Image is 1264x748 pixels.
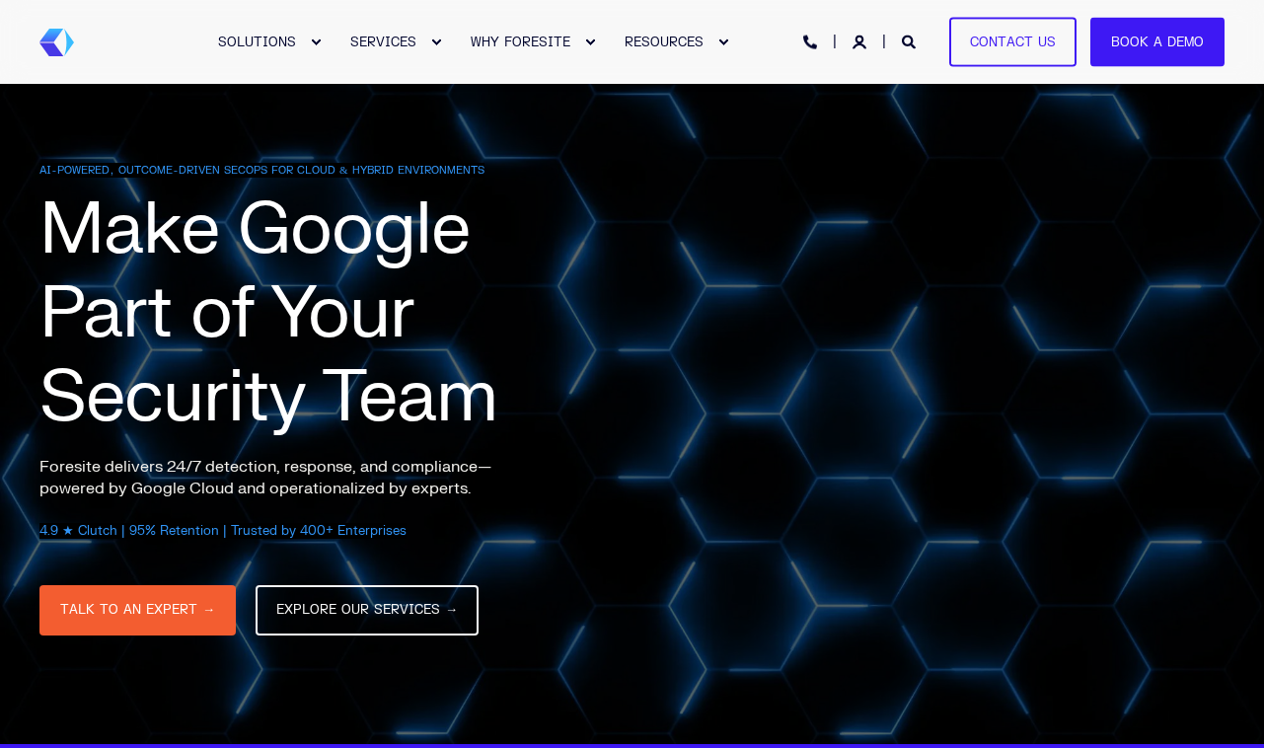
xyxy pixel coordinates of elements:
img: Foresite brand mark, a hexagon shape of blues with a directional arrow to the right hand side [39,29,74,56]
span: Make Google Part of Your Security Team [39,185,497,443]
a: TALK TO AN EXPERT → [39,585,236,636]
div: Expand WHY FORESITE [584,37,596,48]
a: EXPLORE OUR SERVICES → [256,585,479,636]
span: AI-POWERED, OUTCOME-DRIVEN SECOPS FOR CLOUD & HYBRID ENVIRONMENTS [39,163,484,178]
p: Foresite delivers 24/7 detection, response, and compliance—powered by Google Cloud and operationa... [39,456,533,499]
a: Login [853,33,870,49]
div: Expand RESOURCES [717,37,729,48]
div: Expand SERVICES [430,37,442,48]
div: Expand SOLUTIONS [310,37,322,48]
span: 4.9 ★ Clutch | 95% Retention | Trusted by 400+ Enterprises [39,523,407,539]
a: Open Search [902,33,920,49]
span: WHY FORESITE [471,34,570,49]
span: RESOURCES [625,34,704,49]
span: SOLUTIONS [218,34,296,49]
a: Book a Demo [1090,17,1225,67]
a: Contact Us [949,17,1077,67]
a: Back to Home [39,29,74,56]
